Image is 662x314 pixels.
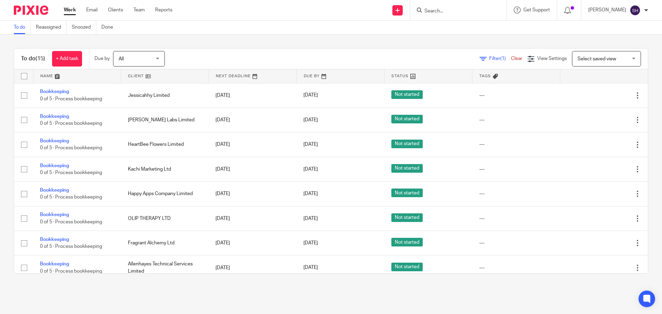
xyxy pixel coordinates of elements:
a: Email [86,7,98,13]
span: (15) [36,56,45,61]
td: [PERSON_NAME] Labs Limited [121,108,209,132]
a: Snoozed [72,21,96,34]
span: Tags [479,74,491,78]
a: Bookkeeping [40,89,69,94]
span: (1) [500,56,506,61]
a: Bookkeeping [40,163,69,168]
span: View Settings [537,56,567,61]
span: [DATE] [303,191,318,196]
td: OLIP THERAPY LTD [121,206,209,231]
span: Not started [391,213,423,222]
td: [DATE] [209,255,297,280]
a: Done [101,21,118,34]
span: Not started [391,164,423,173]
span: [DATE] [303,265,318,270]
td: Kachi Marketing Ltd [121,157,209,181]
td: [DATE] [209,206,297,231]
a: To do [14,21,31,34]
a: Bookkeeping [40,212,69,217]
h1: To do [21,55,45,62]
span: Not started [391,90,423,99]
td: [DATE] [209,231,297,255]
span: 0 of 5 · Process bookkeeping [40,146,102,151]
td: HeartBee Flowers Limited [121,132,209,157]
span: [DATE] [303,216,318,221]
span: [DATE] [303,241,318,245]
p: [PERSON_NAME] [588,7,626,13]
a: + Add task [52,51,82,67]
td: Jessicahhy Limited [121,83,209,108]
span: Not started [391,115,423,123]
a: Bookkeeping [40,237,69,242]
span: [DATE] [303,167,318,172]
span: 0 of 5 · Process bookkeeping [40,97,102,101]
p: Due by [94,55,110,62]
input: Search [424,8,486,14]
span: 0 of 5 · Process bookkeeping [40,121,102,126]
td: [DATE] [209,83,297,108]
span: 0 of 5 · Process bookkeeping [40,269,102,274]
div: --- [479,240,553,246]
td: [DATE] [209,108,297,132]
td: Happy Apps Company Limited [121,182,209,206]
span: Select saved view [578,57,616,61]
span: [DATE] [303,93,318,98]
span: 0 of 5 · Process bookkeeping [40,170,102,175]
div: --- [479,141,553,148]
a: Reassigned [36,21,67,34]
a: Reports [155,7,172,13]
span: Not started [391,189,423,197]
div: --- [479,264,553,271]
a: Bookkeeping [40,188,69,193]
div: --- [479,190,553,197]
div: --- [479,215,553,222]
span: [DATE] [303,118,318,122]
td: [DATE] [209,157,297,181]
span: Not started [391,263,423,271]
span: All [119,57,124,61]
div: --- [479,166,553,173]
span: Not started [391,140,423,148]
a: Team [133,7,145,13]
td: [DATE] [209,132,297,157]
span: [DATE] [303,142,318,147]
span: 0 of 5 · Process bookkeeping [40,244,102,249]
div: --- [479,117,553,123]
span: 0 of 5 · Process bookkeeping [40,220,102,224]
a: Bookkeeping [40,114,69,119]
span: Filter [489,56,511,61]
img: svg%3E [630,5,641,16]
a: Clear [511,56,522,61]
a: Clients [108,7,123,13]
span: Get Support [523,8,550,12]
span: 0 of 5 · Process bookkeeping [40,195,102,200]
img: Pixie [14,6,48,15]
a: Bookkeeping [40,262,69,266]
span: Not started [391,238,423,246]
a: Bookkeeping [40,139,69,143]
a: Work [64,7,76,13]
td: [DATE] [209,182,297,206]
td: Fragrant Alchemy Ltd [121,231,209,255]
td: Allenhayes Technical Services Limited [121,255,209,280]
div: --- [479,92,553,99]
